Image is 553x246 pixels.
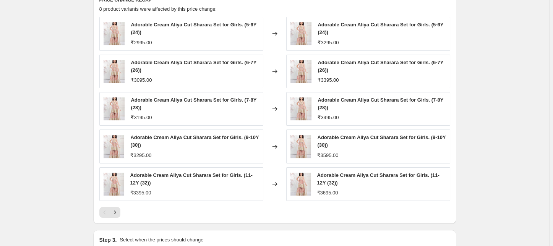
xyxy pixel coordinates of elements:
[130,134,259,148] span: Adorable Cream Aliya Cut Sharara Set for Girls. (9-10Y (30))
[110,207,120,218] button: Next
[318,22,443,35] span: Adorable Cream Aliya Cut Sharara Set for Girls. (5-6Y (24))
[131,97,256,110] span: Adorable Cream Aliya Cut Sharara Set for Girls. (7-8Y (28))
[131,60,256,73] span: Adorable Cream Aliya Cut Sharara Set for Girls. (6-7Y (26))
[104,60,125,83] img: adorable-cream-aliya-cut-sharara-set-for-girls-lagorii-kids-1_80x.jpg
[317,134,446,148] span: Adorable Cream Aliya Cut Sharara Set for Girls. (9-10Y (30))
[290,135,311,158] img: adorable-cream-aliya-cut-sharara-set-for-girls-lagorii-kids-1_80x.jpg
[290,22,312,45] img: adorable-cream-aliya-cut-sharara-set-for-girls-lagorii-kids-1_80x.jpg
[318,60,443,73] span: Adorable Cream Aliya Cut Sharara Set for Girls. (6-7Y (26))
[104,173,124,196] img: adorable-cream-aliya-cut-sharara-set-for-girls-lagorii-kids-1_80x.jpg
[318,115,339,120] span: ₹3495.00
[290,97,312,120] img: adorable-cream-aliya-cut-sharara-set-for-girls-lagorii-kids-1_80x.jpg
[131,40,152,45] span: ₹2995.00
[104,135,125,158] img: adorable-cream-aliya-cut-sharara-set-for-girls-lagorii-kids-1_80x.jpg
[104,97,125,120] img: adorable-cream-aliya-cut-sharara-set-for-girls-lagorii-kids-1_80x.jpg
[130,152,151,158] span: ₹3295.00
[318,77,339,83] span: ₹3395.00
[99,207,120,218] nav: Pagination
[317,152,338,158] span: ₹3595.00
[318,97,443,110] span: Adorable Cream Aliya Cut Sharara Set for Girls. (7-8Y (28))
[290,60,312,83] img: adorable-cream-aliya-cut-sharara-set-for-girls-lagorii-kids-1_80x.jpg
[104,22,125,45] img: adorable-cream-aliya-cut-sharara-set-for-girls-lagorii-kids-1_80x.jpg
[120,236,203,244] p: Select when the prices should change
[317,172,439,186] span: Adorable Cream Aliya Cut Sharara Set for Girls. (11-12Y (32))
[290,173,311,196] img: adorable-cream-aliya-cut-sharara-set-for-girls-lagorii-kids-1_80x.jpg
[131,22,256,35] span: Adorable Cream Aliya Cut Sharara Set for Girls. (5-6Y (24))
[99,6,217,12] span: 8 product variants were affected by this price change:
[130,190,151,196] span: ₹3395.00
[131,115,152,120] span: ₹3195.00
[317,190,338,196] span: ₹3695.00
[131,77,152,83] span: ₹3095.00
[318,40,339,45] span: ₹3295.00
[99,236,117,244] h2: Step 3.
[130,172,253,186] span: Adorable Cream Aliya Cut Sharara Set for Girls. (11-12Y (32))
